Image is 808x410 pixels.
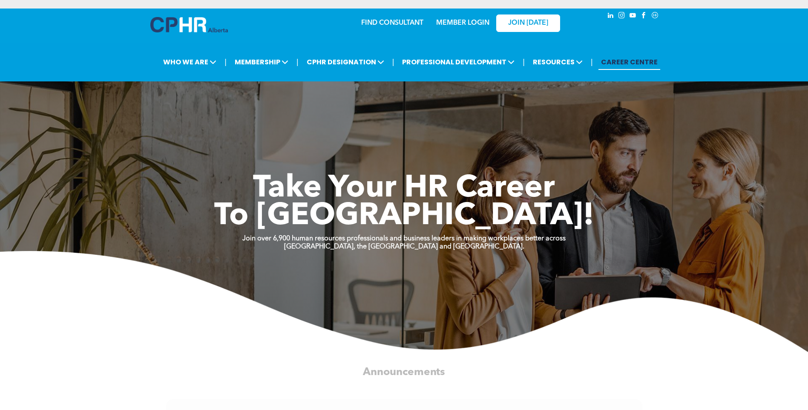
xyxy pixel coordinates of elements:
[508,19,548,27] span: JOIN [DATE]
[436,20,489,26] a: MEMBER LOGIN
[523,53,525,71] li: |
[161,54,219,70] span: WHO WE ARE
[400,54,517,70] span: PROFESSIONAL DEVELOPMENT
[617,11,627,22] a: instagram
[591,53,593,71] li: |
[598,54,660,70] a: CAREER CENTRE
[304,54,387,70] span: CPHR DESIGNATION
[150,17,228,32] img: A blue and white logo for cp alberta
[224,53,227,71] li: |
[284,243,524,250] strong: [GEOGRAPHIC_DATA], the [GEOGRAPHIC_DATA] and [GEOGRAPHIC_DATA].
[363,367,445,378] span: Announcements
[606,11,615,22] a: linkedin
[650,11,660,22] a: Social network
[530,54,585,70] span: RESOURCES
[628,11,638,22] a: youtube
[253,173,555,204] span: Take Your HR Career
[496,14,560,32] a: JOIN [DATE]
[214,201,594,232] span: To [GEOGRAPHIC_DATA]!
[639,11,649,22] a: facebook
[361,20,423,26] a: FIND CONSULTANT
[242,235,566,242] strong: Join over 6,900 human resources professionals and business leaders in making workplaces better ac...
[392,53,394,71] li: |
[232,54,291,70] span: MEMBERSHIP
[296,53,299,71] li: |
